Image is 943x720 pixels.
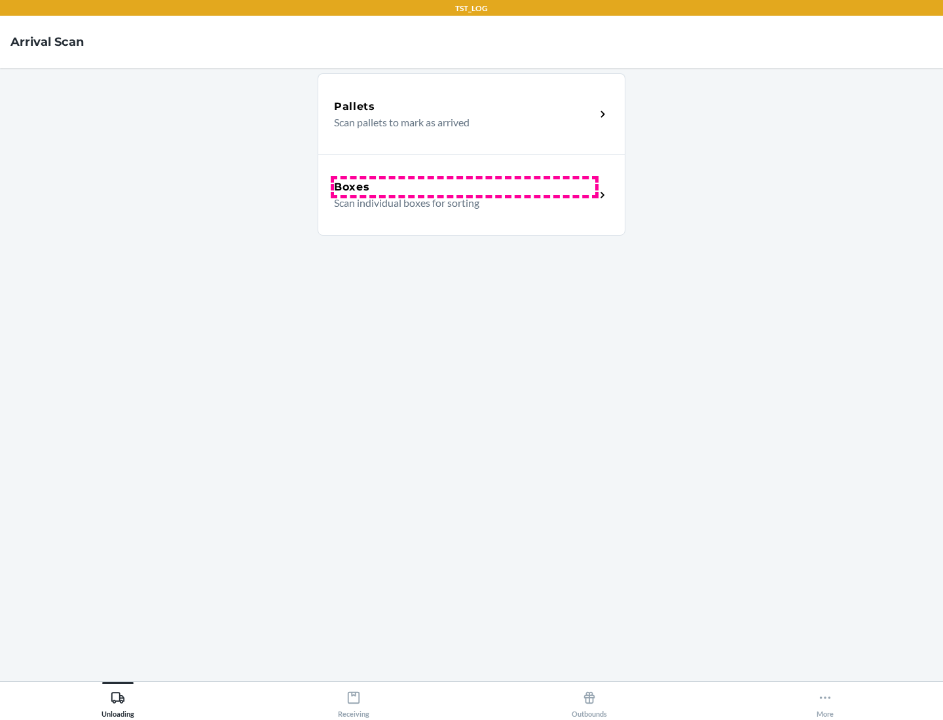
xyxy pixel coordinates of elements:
[817,685,834,718] div: More
[334,115,585,130] p: Scan pallets to mark as arrived
[334,179,370,195] h5: Boxes
[102,685,134,718] div: Unloading
[338,685,369,718] div: Receiving
[572,685,607,718] div: Outbounds
[707,682,943,718] button: More
[455,3,488,14] p: TST_LOG
[471,682,707,718] button: Outbounds
[236,682,471,718] button: Receiving
[10,33,84,50] h4: Arrival Scan
[334,195,585,211] p: Scan individual boxes for sorting
[318,154,625,236] a: BoxesScan individual boxes for sorting
[334,99,375,115] h5: Pallets
[318,73,625,154] a: PalletsScan pallets to mark as arrived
